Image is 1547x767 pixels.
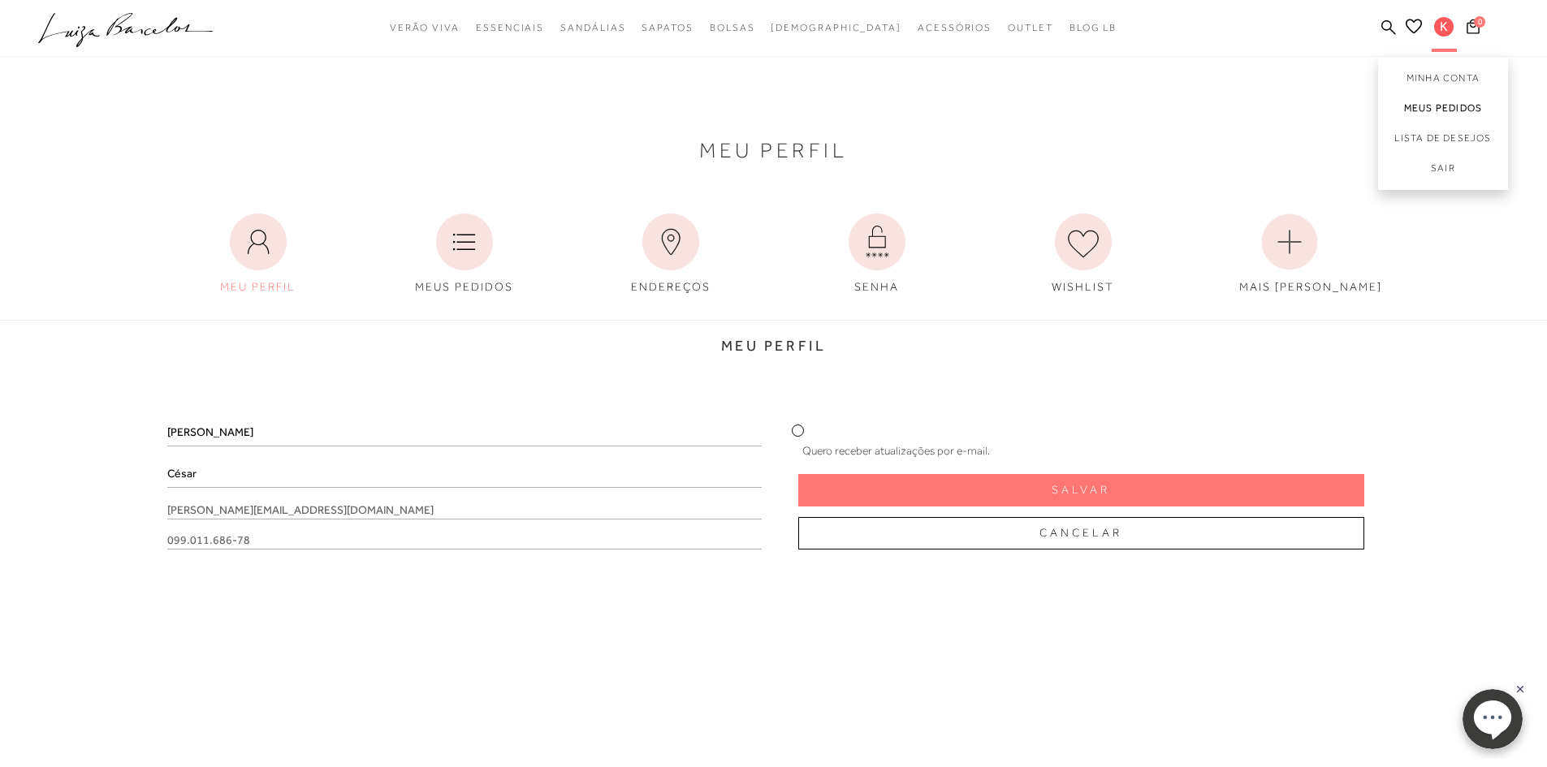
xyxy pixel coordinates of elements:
button: Cancelar [798,517,1364,549]
span: Cancelar [1039,525,1122,541]
a: categoryNavScreenReaderText [642,13,693,43]
span: Meu Perfil [699,142,848,159]
a: Minha Conta [1378,57,1508,93]
span: Acessórios [918,22,992,33]
span: BLOG LB [1070,22,1117,33]
span: [DEMOGRAPHIC_DATA] [771,22,901,33]
span: Essenciais [476,22,544,33]
a: categoryNavScreenReaderText [476,13,544,43]
button: Salvar [798,474,1364,506]
a: Lista de desejos [1378,123,1508,153]
a: Meus Pedidos [1378,93,1508,123]
a: categoryNavScreenReaderText [710,13,755,43]
span: Sapatos [642,22,693,33]
span: Quero receber atualizações por e-mail. [802,444,990,457]
input: Sobrenome [167,460,762,488]
a: ENDEREÇOS [608,205,733,304]
span: MEUS PEDIDOS [415,280,513,293]
span: SENHA [854,280,899,293]
a: categoryNavScreenReaderText [1008,13,1053,43]
span: ENDEREÇOS [631,280,711,293]
a: Sair [1378,153,1508,190]
span: MAIS [PERSON_NAME] [1239,280,1382,293]
span: [PERSON_NAME][EMAIL_ADDRESS][DOMAIN_NAME] [167,502,762,519]
a: MEU PERFIL [196,205,321,304]
a: SENHA [815,205,940,304]
a: MEUS PEDIDOS [402,205,527,304]
a: categoryNavScreenReaderText [918,13,992,43]
span: Verão Viva [390,22,460,33]
span: WISHLIST [1052,280,1114,293]
button: K [1427,16,1462,41]
button: 0 [1462,18,1484,40]
a: categoryNavScreenReaderText [560,13,625,43]
span: Outlet [1008,22,1053,33]
span: MEU PERFIL [220,280,296,293]
a: MAIS [PERSON_NAME] [1227,205,1352,304]
a: BLOG LB [1070,13,1117,43]
span: 0 [1474,16,1485,28]
span: Sandálias [560,22,625,33]
a: categoryNavScreenReaderText [390,13,460,43]
span: Bolsas [710,22,755,33]
span: Salvar [1052,482,1110,498]
input: Nome [167,419,762,446]
a: WISHLIST [1021,205,1146,304]
a: noSubCategoriesText [771,13,901,43]
span: 099.011.686-78 [167,532,762,549]
span: K [1434,17,1454,37]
